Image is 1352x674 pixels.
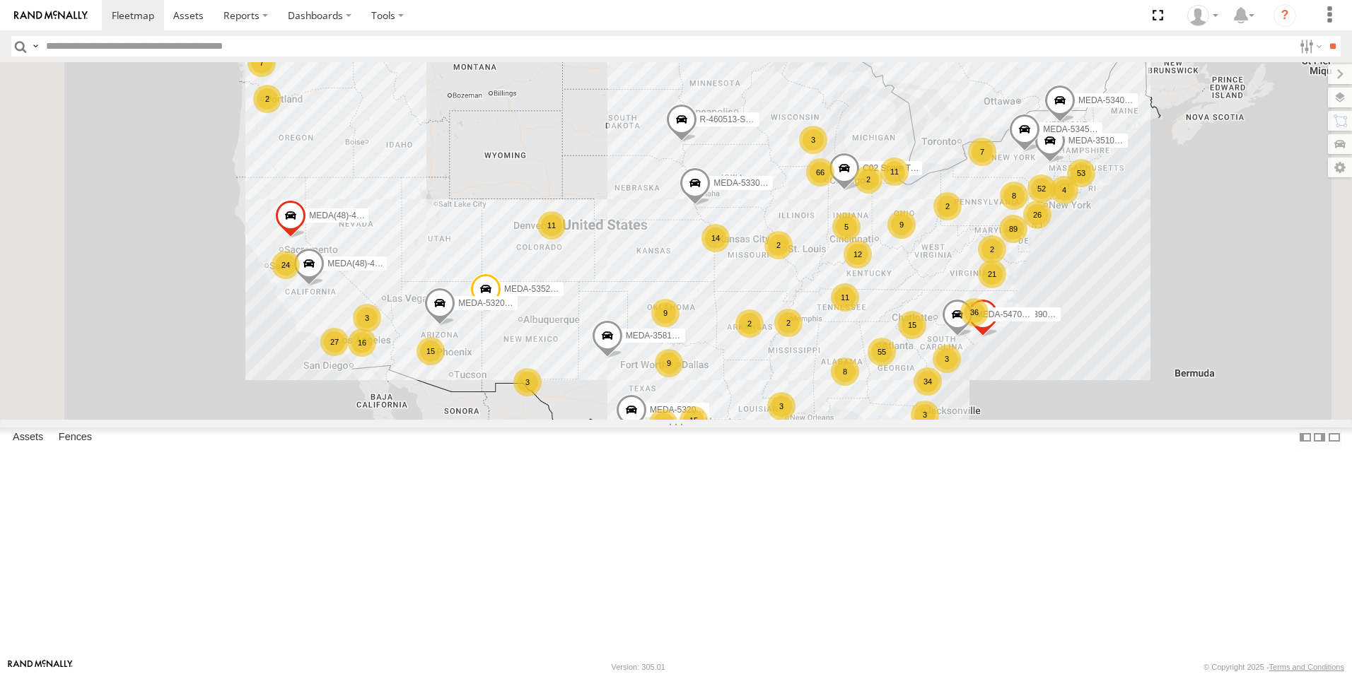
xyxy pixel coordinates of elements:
[735,309,764,338] div: 2
[844,240,872,268] div: 12
[30,36,41,57] label: Search Query
[1078,96,1151,106] span: MEDA-534010-Roll
[1067,159,1095,187] div: 53
[898,311,926,339] div: 15
[680,406,708,434] div: 15
[1182,5,1223,26] div: John Mertens
[868,338,896,366] div: 55
[774,309,803,337] div: 2
[650,406,723,415] span: MEDA-532007-Roll
[8,660,73,674] a: Visit our Website
[327,259,416,269] span: MEDA(48)-484405-Roll
[700,114,763,124] span: R-460513-Swing
[960,298,989,326] div: 36
[6,427,50,447] label: Assets
[976,309,1049,319] span: MEDA-547002-Roll
[1274,4,1296,27] i: ?
[504,284,577,294] span: MEDA-535213-Roll
[914,367,942,396] div: 34
[1068,136,1141,146] span: MEDA-351006-Roll
[1327,427,1341,448] label: Hide Summary Table
[887,211,916,239] div: 9
[626,331,699,341] span: MEDA-358103-Roll
[1001,309,1074,319] span: MEDA-539001-Roll
[458,299,531,309] span: MEDA-532003-Roll
[1328,158,1352,177] label: Map Settings
[911,401,939,429] div: 3
[1294,36,1324,57] label: Search Filter Options
[799,126,827,154] div: 3
[655,349,683,377] div: 9
[701,224,730,252] div: 14
[247,49,276,77] div: 7
[309,211,397,220] span: MEDA(48)-486611-Roll
[649,409,677,437] div: 3
[831,283,859,312] div: 11
[764,231,793,259] div: 2
[1269,663,1344,671] a: Terms and Conditions
[612,663,665,671] div: Version: 305.01
[1204,663,1344,671] div: © Copyright 2025 -
[651,299,680,327] div: 9
[832,213,861,241] div: 5
[1312,427,1327,448] label: Dock Summary Table to the Right
[880,158,909,186] div: 11
[767,392,796,420] div: 3
[978,260,1006,288] div: 21
[1050,176,1078,204] div: 4
[253,85,281,113] div: 2
[978,235,1006,264] div: 2
[416,337,445,365] div: 15
[14,11,88,20] img: rand-logo.svg
[1000,182,1028,210] div: 8
[52,427,99,447] label: Fences
[933,345,961,373] div: 3
[353,304,381,332] div: 3
[999,215,1027,243] div: 89
[1023,201,1051,229] div: 26
[863,163,960,173] span: C02 Spare Tracker - 3974
[272,251,300,279] div: 24
[713,178,786,188] span: MEDA-533004-Roll
[1298,427,1312,448] label: Dock Summary Table to the Left
[968,138,996,166] div: 7
[348,329,376,357] div: 16
[320,328,349,356] div: 27
[831,357,859,386] div: 8
[1043,124,1124,134] span: MEDA-534585-Swing
[537,211,566,240] div: 11
[1027,175,1056,203] div: 52
[513,368,542,396] div: 3
[806,158,834,187] div: 66
[933,192,962,220] div: 2
[854,165,882,194] div: 2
